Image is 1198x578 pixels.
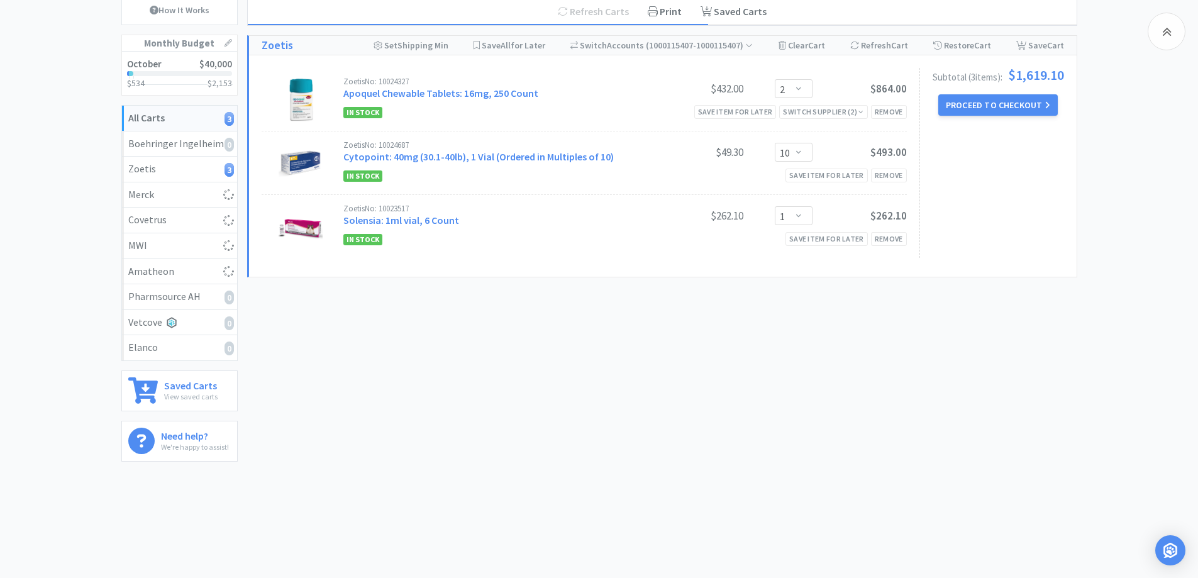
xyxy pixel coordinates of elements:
[225,138,234,152] i: 0
[933,68,1064,82] div: Subtotal ( 3 item s ):
[649,208,743,223] div: $262.10
[225,163,234,177] i: 3
[1047,40,1064,51] span: Cart
[870,145,907,159] span: $493.00
[122,335,237,360] a: Elanco0
[128,340,231,356] div: Elanco
[128,314,231,331] div: Vetcove
[279,77,323,121] img: fc146469712d45738f4d6797b6cd308c_598477.png
[871,232,907,245] div: Remove
[122,233,237,259] a: MWI
[938,94,1058,116] button: Proceed to Checkout
[262,36,293,55] a: Zoetis
[343,234,382,245] span: In Stock
[785,232,868,245] div: Save item for later
[122,52,237,95] a: October$40,000$534$2,153
[343,77,649,86] div: Zoetis No: 10024327
[343,214,459,226] a: Solensia: 1ml vial, 6 Count
[128,238,231,254] div: MWI
[580,40,607,51] span: Switch
[501,40,511,51] span: All
[225,112,234,126] i: 3
[1016,36,1064,55] div: Save
[785,169,868,182] div: Save item for later
[225,342,234,355] i: 0
[128,212,231,228] div: Covetrus
[570,36,753,55] div: Accounts
[891,40,908,51] span: Cart
[164,377,218,391] h6: Saved Carts
[128,187,231,203] div: Merck
[128,161,231,177] div: Zoetis
[694,105,777,118] div: Save item for later
[279,141,323,185] img: d68059bb95f34f6ca8f79a017dff92f3_527055.jpeg
[164,391,218,403] p: View saved carts
[870,82,907,96] span: $864.00
[384,40,397,51] span: Set
[649,145,743,160] div: $49.30
[122,208,237,233] a: Covetrus
[374,36,448,55] div: Shipping Min
[225,291,234,304] i: 0
[279,204,323,248] img: 77f230a4f4b04af59458bd3fed6a6656_494019.png
[343,141,649,149] div: Zoetis No: 10024687
[482,40,545,51] span: Save for Later
[343,170,382,182] span: In Stock
[779,36,825,55] div: Clear
[128,111,165,124] strong: All Carts
[161,428,229,441] h6: Need help?
[871,105,907,118] div: Remove
[199,58,232,70] span: $40,000
[122,35,237,52] h1: Monthly Budget
[128,136,231,152] div: Boehringer Ingelheim
[212,77,232,89] span: 2,153
[122,182,237,208] a: Merck
[128,289,231,305] div: Pharmsource AH
[1155,535,1185,565] div: Open Intercom Messenger
[343,107,382,118] span: In Stock
[974,40,991,51] span: Cart
[122,284,237,310] a: Pharmsource AH0
[127,59,162,69] h2: October
[121,370,238,411] a: Saved CartsView saved carts
[122,157,237,182] a: Zoetis3
[783,106,863,118] div: Switch Supplier ( 2 )
[850,36,908,55] div: Refresh
[644,40,753,51] span: ( 1000115407-1000115407 )
[808,40,825,51] span: Cart
[122,106,237,131] a: All Carts3
[208,79,232,87] h3: $
[343,204,649,213] div: Zoetis No: 10023517
[870,209,907,223] span: $262.10
[122,310,237,336] a: Vetcove0
[871,169,907,182] div: Remove
[1008,68,1064,82] span: $1,619.10
[933,36,991,55] div: Restore
[127,77,145,89] span: $534
[649,81,743,96] div: $432.00
[225,316,234,330] i: 0
[128,264,231,280] div: Amatheon
[343,87,538,99] a: Apoquel Chewable Tablets: 16mg, 250 Count
[122,131,237,157] a: Boehringer Ingelheim0
[122,259,237,285] a: Amatheon
[343,150,614,163] a: Cytopoint: 40mg (30.1-40lb), 1 Vial (Ordered in Multiples of 10)
[161,441,229,453] p: We're happy to assist!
